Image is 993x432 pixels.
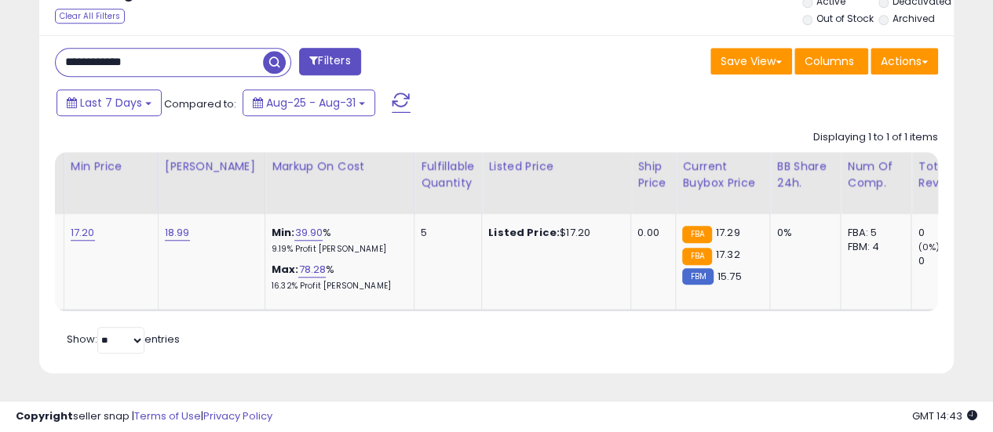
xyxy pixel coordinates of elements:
[918,158,975,191] div: Total Rev.
[71,225,95,241] a: 17.20
[272,281,402,292] p: 16.32% Profit [PERSON_NAME]
[716,247,740,262] span: 17.32
[298,262,326,278] a: 78.28
[165,158,258,175] div: [PERSON_NAME]
[637,226,663,240] div: 0.00
[847,158,904,191] div: Num of Comp.
[71,158,152,175] div: Min Price
[717,269,742,284] span: 15.75
[165,225,190,241] a: 18.99
[871,48,938,74] button: Actions
[243,89,375,116] button: Aug-25 - Aug-31
[16,408,73,423] strong: Copyright
[164,96,236,111] span: Compared to:
[80,95,142,111] span: Last 7 Days
[682,248,711,265] small: FBA
[272,244,402,255] p: 9.19% Profit [PERSON_NAME]
[272,158,407,175] div: Markup on Cost
[266,95,356,111] span: Aug-25 - Aug-31
[294,225,323,241] a: 39.90
[912,408,977,423] span: 2025-09-8 14:43 GMT
[272,225,295,240] b: Min:
[893,12,935,25] label: Archived
[134,408,201,423] a: Terms of Use
[421,226,469,240] div: 5
[299,48,360,75] button: Filters
[918,241,940,253] small: (0%)
[272,263,402,292] div: %
[488,158,624,175] div: Listed Price
[682,226,711,243] small: FBA
[847,240,899,254] div: FBM: 4
[805,53,854,69] span: Columns
[816,12,873,25] label: Out of Stock
[272,226,402,255] div: %
[776,158,834,191] div: BB Share 24h.
[421,158,475,191] div: Fulfillable Quantity
[710,48,792,74] button: Save View
[272,262,299,277] b: Max:
[488,226,619,240] div: $17.20
[67,332,180,347] span: Show: entries
[794,48,868,74] button: Columns
[776,226,828,240] div: 0%
[682,158,763,191] div: Current Buybox Price
[918,226,981,240] div: 0
[813,130,938,145] div: Displaying 1 to 1 of 1 items
[847,226,899,240] div: FBA: 5
[16,409,272,424] div: seller snap | |
[203,408,272,423] a: Privacy Policy
[637,158,669,191] div: Ship Price
[265,152,414,214] th: The percentage added to the cost of goods (COGS) that forms the calculator for Min & Max prices.
[57,89,162,116] button: Last 7 Days
[716,225,740,240] span: 17.29
[682,268,713,285] small: FBM
[488,225,560,240] b: Listed Price:
[918,254,981,268] div: 0
[55,9,125,24] div: Clear All Filters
